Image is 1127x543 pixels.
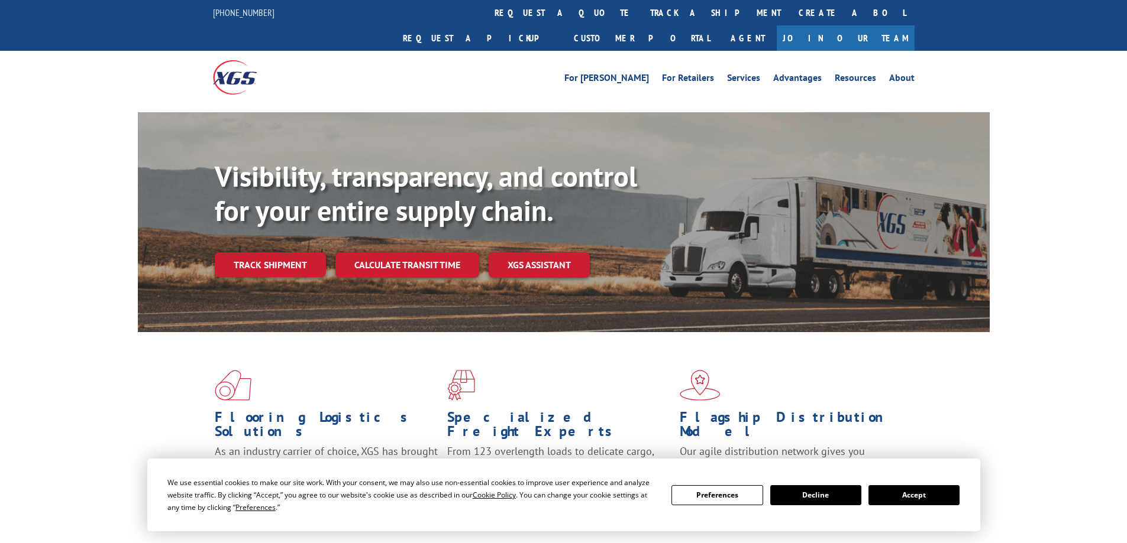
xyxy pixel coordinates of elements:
[447,444,671,497] p: From 123 overlength loads to delicate cargo, our experienced staff knows the best way to move you...
[447,410,671,444] h1: Specialized Freight Experts
[447,370,475,401] img: xgs-icon-focused-on-flooring-red
[868,485,960,505] button: Accept
[889,73,915,86] a: About
[489,252,590,278] a: XGS ASSISTANT
[680,444,897,472] span: Our agile distribution network gives you nationwide inventory management on demand.
[565,25,719,51] a: Customer Portal
[213,6,275,18] a: [PHONE_NUMBER]
[564,73,649,86] a: For [PERSON_NAME]
[777,25,915,51] a: Join Our Team
[671,485,763,505] button: Preferences
[727,73,760,86] a: Services
[680,370,721,401] img: xgs-icon-flagship-distribution-model-red
[835,73,876,86] a: Resources
[773,73,822,86] a: Advantages
[770,485,861,505] button: Decline
[215,252,326,277] a: Track shipment
[680,410,903,444] h1: Flagship Distribution Model
[215,444,438,486] span: As an industry carrier of choice, XGS has brought innovation and dedication to flooring logistics...
[215,410,438,444] h1: Flooring Logistics Solutions
[167,476,657,513] div: We use essential cookies to make our site work. With your consent, we may also use non-essential ...
[235,502,276,512] span: Preferences
[335,252,479,278] a: Calculate transit time
[719,25,777,51] a: Agent
[394,25,565,51] a: Request a pickup
[473,490,516,500] span: Cookie Policy
[147,459,980,531] div: Cookie Consent Prompt
[215,370,251,401] img: xgs-icon-total-supply-chain-intelligence-red
[215,158,637,229] b: Visibility, transparency, and control for your entire supply chain.
[662,73,714,86] a: For Retailers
